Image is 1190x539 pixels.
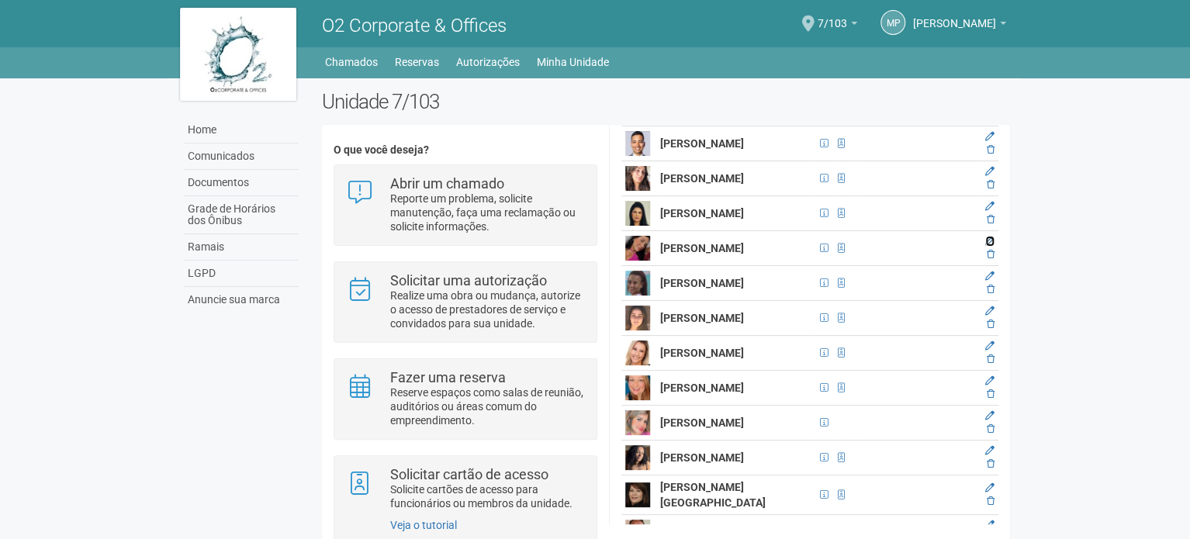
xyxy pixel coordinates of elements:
a: Excluir membro [987,284,995,295]
strong: [PERSON_NAME] [660,277,744,289]
p: Reporte um problema, solicite manutenção, faça uma reclamação ou solicite informações. [390,192,585,233]
img: user.png [625,131,650,156]
img: user.png [625,375,650,400]
p: Solicite cartões de acesso para funcionários ou membros da unidade. [390,482,585,510]
span: O2 Corporate & Offices [322,15,507,36]
a: Excluir membro [987,179,995,190]
a: 7/103 [818,19,857,32]
a: Editar membro [985,236,995,247]
a: Veja o tutorial [390,519,457,531]
a: Editar membro [985,375,995,386]
strong: [PERSON_NAME] [660,137,744,150]
a: Editar membro [985,201,995,212]
img: user.png [625,306,650,330]
strong: [PERSON_NAME] [660,312,744,324]
a: Home [184,117,299,143]
a: Excluir membro [987,496,995,506]
img: user.png [625,482,650,507]
a: Minha Unidade [537,51,609,73]
strong: [PERSON_NAME] [660,416,744,429]
strong: [PERSON_NAME] [660,242,744,254]
a: LGPD [184,261,299,287]
strong: [PERSON_NAME] [660,172,744,185]
img: user.png [625,166,650,191]
a: Excluir membro [987,319,995,330]
a: Abrir um chamado Reporte um problema, solicite manutenção, faça uma reclamação ou solicite inform... [346,177,584,233]
a: MP [880,10,905,35]
p: Reserve espaços como salas de reunião, auditórios ou áreas comum do empreendimento. [390,385,585,427]
a: Anuncie sua marca [184,287,299,313]
img: user.png [625,271,650,295]
img: user.png [625,340,650,365]
a: Editar membro [985,445,995,456]
a: Excluir membro [987,144,995,155]
img: user.png [625,201,650,226]
a: Excluir membro [987,458,995,469]
a: Editar membro [985,340,995,351]
strong: Fazer uma reserva [390,369,506,385]
a: Editar membro [985,271,995,282]
img: logo.jpg [180,8,296,101]
img: user.png [625,410,650,435]
a: Excluir membro [987,423,995,434]
strong: [PERSON_NAME] [660,451,744,464]
a: [PERSON_NAME] [913,19,1006,32]
strong: [PERSON_NAME][GEOGRAPHIC_DATA] [660,481,766,509]
a: Excluir membro [987,354,995,365]
span: 7/103 [818,2,847,29]
a: Comunicados [184,143,299,170]
strong: Solicitar cartão de acesso [390,466,548,482]
a: Editar membro [985,306,995,316]
a: Solicitar uma autorização Realize uma obra ou mudança, autorize o acesso de prestadores de serviç... [346,274,584,330]
a: Solicitar cartão de acesso Solicite cartões de acesso para funcionários ou membros da unidade. [346,468,584,510]
strong: [PERSON_NAME] [660,347,744,359]
a: Editar membro [985,410,995,421]
h2: Unidade 7/103 [322,90,1010,113]
a: Editar membro [985,131,995,142]
a: Documentos [184,170,299,196]
a: Reservas [395,51,439,73]
a: Editar membro [985,166,995,177]
strong: Solicitar uma autorização [390,272,547,289]
span: Marcia Porto [913,2,996,29]
img: user.png [625,236,650,261]
strong: Abrir um chamado [390,175,504,192]
img: user.png [625,445,650,470]
a: Editar membro [985,482,995,493]
a: Editar membro [985,520,995,530]
a: Excluir membro [987,389,995,399]
a: Chamados [325,51,378,73]
strong: [PERSON_NAME] [660,382,744,394]
a: Fazer uma reserva Reserve espaços como salas de reunião, auditórios ou áreas comum do empreendime... [346,371,584,427]
a: Autorizações [456,51,520,73]
strong: [PERSON_NAME] [660,207,744,219]
a: Excluir membro [987,214,995,225]
a: Ramais [184,234,299,261]
a: Grade de Horários dos Ônibus [184,196,299,234]
a: Excluir membro [987,249,995,260]
h4: O que você deseja? [334,144,597,156]
p: Realize uma obra ou mudança, autorize o acesso de prestadores de serviço e convidados para sua un... [390,289,585,330]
